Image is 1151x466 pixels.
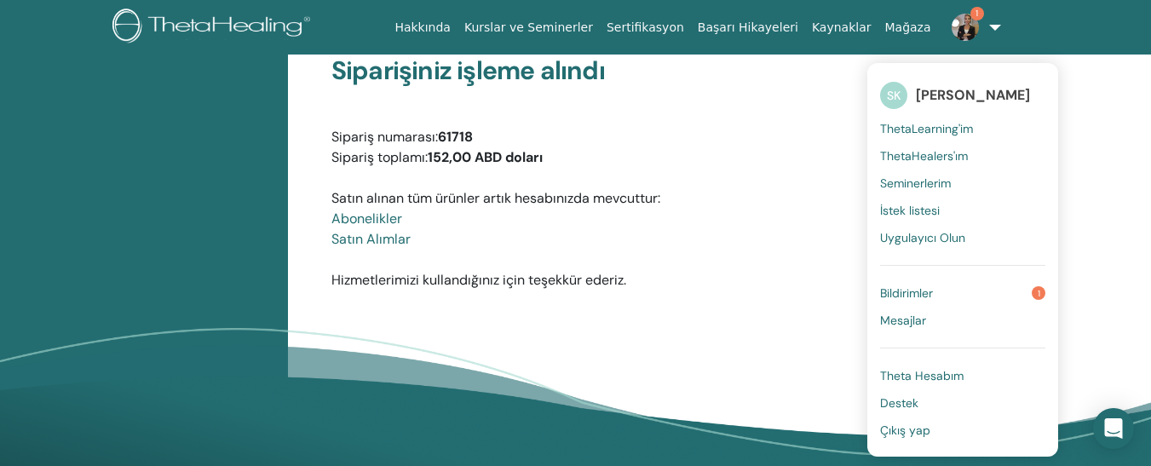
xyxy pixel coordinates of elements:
font: 152,00 ABD doları [428,148,543,166]
font: Kurslar ve Seminerler [464,20,593,34]
font: Mesajlar [880,313,926,328]
a: Theta Hesabım [880,362,1045,389]
a: SK[PERSON_NAME] [880,76,1045,115]
a: Mağaza [878,12,937,43]
font: İstek listesi [880,203,940,218]
font: Başarı Hikayeleri [698,20,798,34]
font: 61718 [438,128,473,146]
font: Çıkış yap [880,423,930,438]
font: [PERSON_NAME] [916,86,1030,104]
a: Abonelikler [331,210,402,227]
a: Satın Alımlar [331,230,411,248]
font: Destek [880,395,918,411]
font: ThetaLearning'im [880,121,973,136]
font: Seminerlerim [880,175,951,191]
a: Sertifikasyon [600,12,691,43]
font: 1 [1038,288,1040,299]
a: Mesajlar [880,307,1045,334]
font: Kaynaklar [812,20,872,34]
a: ThetaHealers'ım [880,142,1045,170]
font: Mağaza [884,20,930,34]
font: Sertifikasyon [607,20,684,34]
a: İstek listesi [880,197,1045,224]
ul: 1 [867,63,1058,457]
a: Başarı Hikayeleri [691,12,805,43]
font: Hizmetlerimizi kullandığınız için teşekkür ederiz. [331,271,626,289]
font: 1 [975,8,978,19]
a: Kaynaklar [805,12,878,43]
font: SK [887,88,901,103]
a: Uygulayıcı Olun [880,224,1045,251]
font: Uygulayıcı Olun [880,230,965,245]
a: Kurslar ve Seminerler [458,12,600,43]
a: Destek [880,389,1045,417]
a: Bildirimler1 [880,279,1045,307]
a: Çıkış yap [880,417,1045,444]
font: Sipariş numarası: [331,128,438,146]
div: Open Intercom Messenger [1093,408,1134,449]
font: Hakkında [394,20,451,34]
a: ThetaLearning'im [880,115,1045,142]
font: Sipariş toplamı: [331,148,428,166]
img: logo.png [112,9,316,47]
a: Hakkında [388,12,458,43]
img: default.jpg [952,14,979,41]
font: Siparişiniz işleme alındı [331,54,605,87]
font: Bildirimler [880,285,933,301]
font: ThetaHealers'ım [880,148,968,164]
a: Seminerlerim [880,170,1045,197]
font: Satın alınan tüm ürünler artık hesabınızda mevcuttur: [331,189,660,207]
font: Theta Hesabım [880,368,964,383]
